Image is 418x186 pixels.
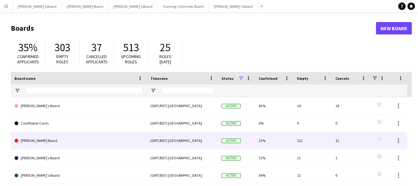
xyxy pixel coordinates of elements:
[54,41,70,54] span: 303
[18,41,37,54] span: 35%
[255,97,293,114] div: 42%
[150,88,156,93] button: Open Filter Menu
[13,0,62,12] button: [PERSON_NAME]'s Board
[15,149,143,167] a: [PERSON_NAME]'s Board
[26,87,143,94] input: Board name Filter Input
[332,167,370,184] div: 6
[222,104,241,108] span: Active
[147,149,218,166] div: (GMT/BST) [GEOGRAPHIC_DATA]
[255,167,293,184] div: 54%
[376,22,412,34] a: New Board
[293,149,332,166] div: 21
[255,132,293,149] div: 22%
[332,149,370,166] div: 1
[159,54,171,65] span: Roles [DATE]
[15,97,143,115] a: [PERSON_NAME]'s Board
[147,97,218,114] div: (GMT/BST) [GEOGRAPHIC_DATA]
[297,76,308,81] span: Empty
[15,76,36,81] span: Board name
[86,54,108,65] span: Cancelled applicants
[222,121,241,126] span: Active
[332,115,370,132] div: 0
[147,132,218,149] div: (GMT/BST) [GEOGRAPHIC_DATA]
[222,76,234,81] span: Status
[293,97,332,114] div: 14
[162,87,214,94] input: Timezone Filter Input
[15,88,20,93] button: Open Filter Menu
[150,76,168,81] span: Timezone
[158,0,209,12] button: Training / Interview Board
[160,41,170,54] span: 25
[255,115,293,132] div: 0%
[91,41,102,54] span: 37
[11,24,376,33] h1: Boards
[332,97,370,114] div: 18
[332,132,370,149] div: 12
[222,173,241,178] span: Active
[209,0,258,12] button: [PERSON_NAME]'s Board
[109,0,158,12] button: [PERSON_NAME]'s Board
[56,54,68,65] span: Empty roles
[335,76,349,81] span: Cancels
[62,0,109,12] button: [PERSON_NAME] Board
[222,156,241,161] span: Active
[147,167,218,184] div: (GMT/BST) [GEOGRAPHIC_DATA]
[123,41,139,54] span: 513
[17,54,39,65] span: Confirmed applicants
[15,132,143,149] a: [PERSON_NAME] Board
[255,149,293,166] div: 72%
[293,115,332,132] div: 0
[293,132,332,149] div: 222
[147,115,218,132] div: (GMT/BST) [GEOGRAPHIC_DATA]
[293,167,332,184] div: 12
[259,76,278,81] span: Confirmed
[121,54,141,65] span: Upcoming roles
[15,115,143,132] a: Cauliflower Cards
[15,167,143,184] a: [PERSON_NAME]'s Board
[222,138,241,143] span: Active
